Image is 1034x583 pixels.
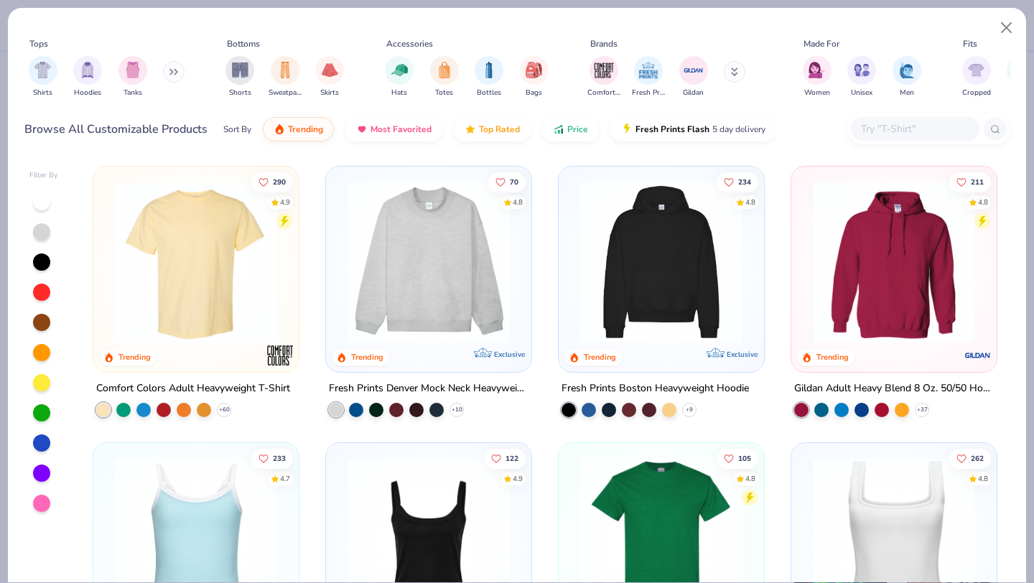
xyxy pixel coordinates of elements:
button: filter button [118,56,147,98]
button: Top Rated [454,117,531,141]
button: Like [252,172,294,192]
span: Top Rated [479,123,520,135]
div: Tops [29,37,48,50]
img: 029b8af0-80e6-406f-9fdc-fdf898547912 [108,181,284,343]
div: Comfort Colors Adult Heavyweight T-Shirt [96,380,290,398]
div: filter for Shirts [29,56,57,98]
div: Fresh Prints Denver Mock Neck Heavyweight Sweatshirt [329,380,528,398]
div: 4.9 [281,197,291,207]
button: Like [717,448,758,468]
img: 91acfc32-fd48-4d6b-bdad-a4c1a30ac3fc [573,181,750,343]
span: Men [900,88,914,98]
button: Trending [263,117,334,141]
button: filter button [29,56,57,98]
button: Like [949,172,991,192]
button: Like [484,448,526,468]
div: filter for Sweatpants [269,56,302,98]
span: Bags [526,88,542,98]
img: f5d85501-0dbb-4ee4-b115-c08fa3845d83 [340,181,517,343]
img: Women Image [809,62,825,78]
span: Exclusive [494,350,525,359]
button: Most Favorited [345,117,442,141]
div: Sort By [223,123,251,136]
div: Filter By [29,170,58,181]
img: Comfort Colors Image [593,60,615,81]
span: Shorts [229,88,251,98]
span: + 10 [452,406,462,414]
div: 4.8 [978,473,988,484]
span: Bottles [477,88,501,98]
span: Tanks [124,88,142,98]
img: Sweatpants Image [277,62,293,78]
div: filter for Women [803,56,832,98]
button: Like [488,172,526,192]
button: filter button [269,56,302,98]
button: filter button [847,56,876,98]
img: Hats Image [391,62,408,78]
img: Comfort Colors logo [266,341,294,370]
img: Unisex Image [854,62,870,78]
span: Hoodies [74,88,101,98]
button: filter button [73,56,102,98]
span: Fresh Prints [632,88,665,98]
img: a90f7c54-8796-4cb2-9d6e-4e9644cfe0fe [517,181,694,343]
div: filter for Bags [520,56,549,98]
div: 4.9 [513,473,523,484]
div: 4.8 [978,197,988,207]
span: Shirts [33,88,52,98]
img: Bags Image [526,62,541,78]
img: Gildan logo [963,341,992,370]
span: 122 [506,454,518,462]
button: Price [542,117,599,141]
button: filter button [893,56,921,98]
span: 290 [274,178,287,185]
div: filter for Tanks [118,56,147,98]
img: trending.gif [274,123,285,135]
span: Sweatpants [269,88,302,98]
span: 5 day delivery [712,121,765,138]
button: filter button [632,56,665,98]
button: filter button [385,56,414,98]
img: flash.gif [621,123,633,135]
span: Fresh Prints Flash [635,123,709,135]
div: 4.8 [745,473,755,484]
span: Gildan [683,88,704,98]
div: filter for Hoodies [73,56,102,98]
img: Gildan Image [683,60,704,81]
button: filter button [803,56,832,98]
span: Price [567,123,588,135]
button: filter button [475,56,503,98]
div: filter for Totes [430,56,459,98]
div: filter for Gildan [679,56,708,98]
img: Shirts Image [34,62,51,78]
div: 4.8 [745,197,755,207]
span: Most Favorited [371,123,432,135]
span: Exclusive [727,350,758,359]
img: 01756b78-01f6-4cc6-8d8a-3c30c1a0c8ac [806,181,982,343]
button: filter button [225,56,254,98]
img: Hoodies Image [80,62,96,78]
button: filter button [315,56,344,98]
div: filter for Shorts [225,56,254,98]
div: filter for Comfort Colors [587,56,620,98]
div: filter for Skirts [315,56,344,98]
button: Like [949,448,991,468]
span: Skirts [320,88,339,98]
span: 233 [274,454,287,462]
button: filter button [962,56,991,98]
button: Like [717,172,758,192]
span: 105 [738,454,751,462]
img: Fresh Prints Image [638,60,659,81]
div: filter for Men [893,56,921,98]
button: filter button [587,56,620,98]
span: + 37 [916,406,927,414]
div: 4.8 [513,197,523,207]
img: Bottles Image [481,62,497,78]
span: 262 [971,454,984,462]
div: Fits [963,37,977,50]
span: 70 [510,178,518,185]
span: + 9 [686,406,693,414]
button: filter button [520,56,549,98]
div: Gildan Adult Heavy Blend 8 Oz. 50/50 Hooded Sweatshirt [794,380,994,398]
img: most_fav.gif [356,123,368,135]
